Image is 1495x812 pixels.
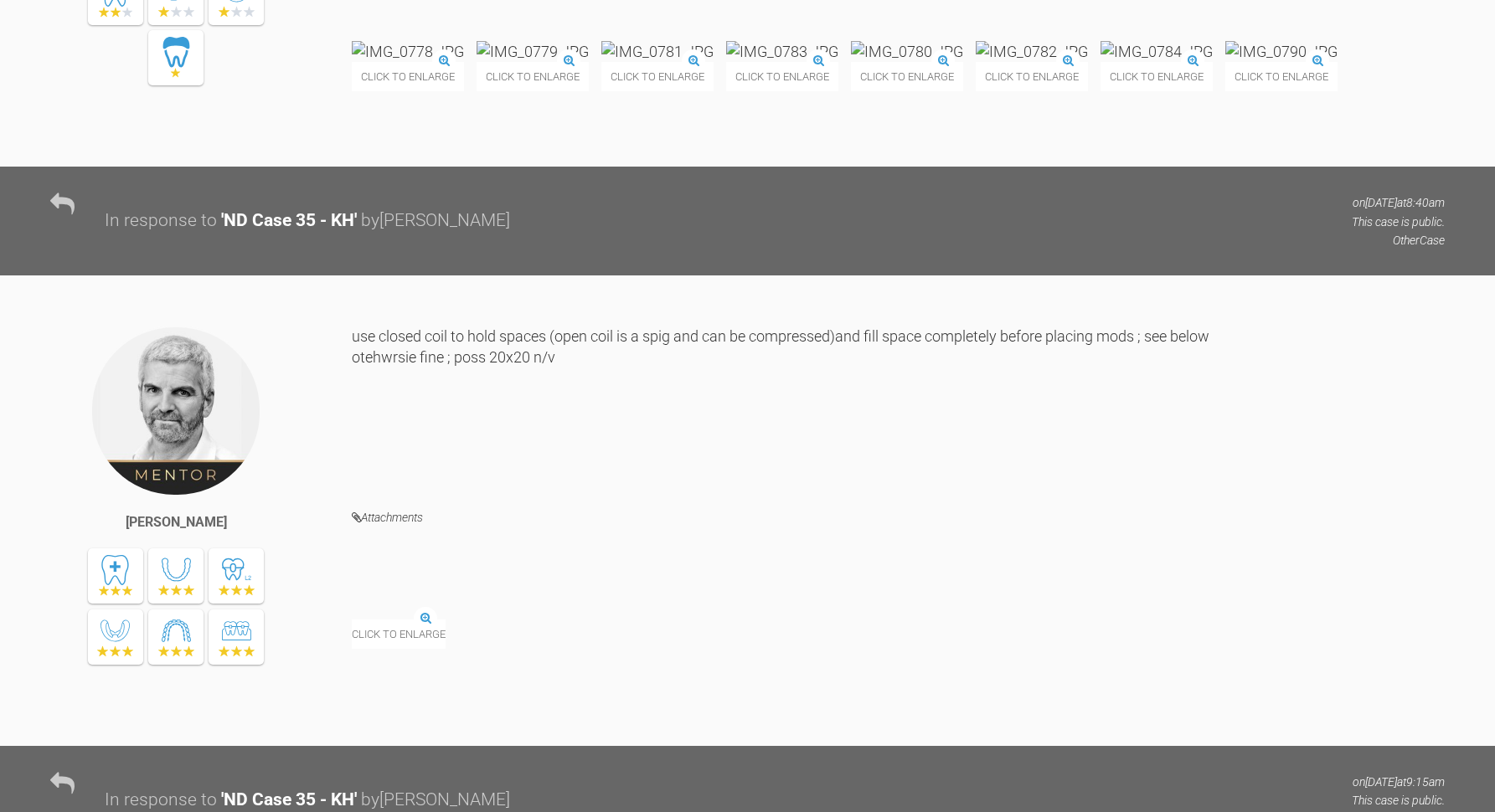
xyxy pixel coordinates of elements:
[105,207,217,235] div: In response to
[601,62,714,91] span: Click to enlarge
[352,619,446,649] span: Click to enlarge
[126,511,227,533] div: [PERSON_NAME]
[477,62,589,91] span: Click to enlarge
[976,62,1088,91] span: Click to enlarge
[851,41,963,62] img: IMG_0780.JPG
[1352,773,1445,791] p: on [DATE] at 9:15am
[361,207,510,235] div: by [PERSON_NAME]
[1225,41,1338,62] img: IMG_0790.JPG
[352,62,464,91] span: Click to enlarge
[1101,41,1213,62] img: IMG_0784.JPG
[1352,231,1445,249] p: Other Case
[976,41,1088,62] img: IMG_0782.JPG
[477,41,589,62] img: IMG_0779.JPG
[221,207,357,235] div: ' ND Case 35 - KH '
[1352,193,1445,212] p: on [DATE] at 8:40am
[90,326,261,496] img: Ross Hobson
[1225,62,1338,91] span: Click to enlarge
[726,62,838,91] span: Click to enlarge
[851,62,963,91] span: Click to enlarge
[352,41,464,62] img: IMG_0778.JPG
[1352,791,1445,809] p: This case is public.
[352,507,1445,528] h4: Attachments
[1352,213,1445,231] p: This case is public.
[601,41,714,62] img: IMG_0781.JPG
[352,326,1445,483] div: use closed coil to hold spaces (open coil is a spig and can be compressed)and fill space complete...
[726,41,838,62] img: IMG_0783.JPG
[1101,62,1213,91] span: Click to enlarge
